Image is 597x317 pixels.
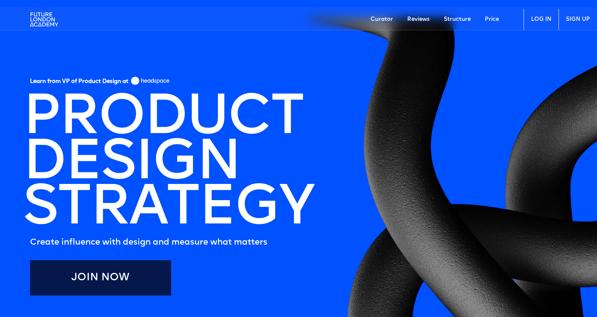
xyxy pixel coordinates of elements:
h5: Create influence with design and measure what matters [30,235,314,250]
a: Reviews [400,9,437,30]
a: LOG IN [524,9,559,30]
h5: Learn from VP of Product Design at [30,78,128,88]
a: Curator [363,9,400,30]
a: SIGN UP [559,9,597,30]
a: Join Now [30,260,171,295]
a: Structure [437,9,478,30]
a: Price [478,9,506,30]
h1: PRODUCT DESIGN STRATEGY [23,96,314,232]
